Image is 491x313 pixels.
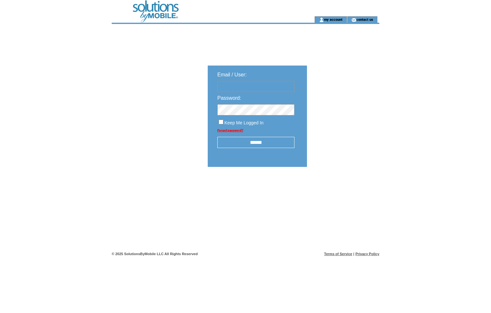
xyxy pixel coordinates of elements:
span: Password: [217,95,241,101]
a: Terms of Service [324,252,352,256]
span: © 2025 SolutionsByMobile LLC All Rights Reserved [112,252,198,256]
span: Email / User: [217,72,247,77]
a: my account [324,17,342,21]
a: contact us [356,17,373,21]
a: Privacy Policy [355,252,379,256]
span: Keep Me Logged In [224,120,263,125]
img: account_icon.gif;jsessionid=4F5933D412231AD54CFD4B93F222C19A [319,17,324,22]
img: transparent.png;jsessionid=4F5933D412231AD54CFD4B93F222C19A [326,183,358,191]
img: contact_us_icon.gif;jsessionid=4F5933D412231AD54CFD4B93F222C19A [351,17,356,22]
a: Forgot password? [217,129,243,132]
span: | [353,252,354,256]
